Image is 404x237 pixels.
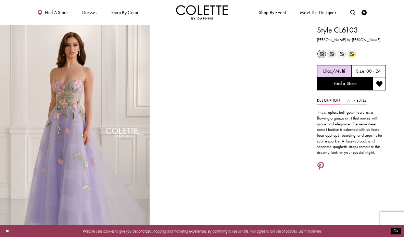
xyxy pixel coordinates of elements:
div: Pink/Multi [327,49,336,59]
a: Find a Store [317,77,373,90]
h5: Chosen color [323,68,345,74]
p: Website uses cookies to give you personalized shopping and marketing experiences. By continuing t... [37,227,367,234]
a: Description [317,97,340,104]
a: Share using Pinterest - Opens in new tab [317,162,324,172]
button: Add to wishlist [373,77,386,90]
video: Style CL6103 Colette by Daphne #1 autoplay loop mute video [152,25,302,99]
button: Close Dialog [3,226,12,236]
h3: [PERSON_NAME] by [PERSON_NAME] [317,37,386,43]
div: White/Multi [337,49,346,59]
h1: Style CL6103 [317,25,386,36]
div: Product color controls state depends on size chosen [317,49,386,59]
div: Lilac/Multi [317,49,326,59]
a: Attributes [348,97,366,104]
button: Submit Dialog [391,228,401,234]
h5: 00 - 24 [366,68,381,74]
p: This strapless ball gown features a flowing organza skirt that moves with grace and elegance. The... [317,110,386,155]
a: here [315,228,321,233]
div: Yellow/Multi [347,49,356,59]
span: Size: [356,68,365,74]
